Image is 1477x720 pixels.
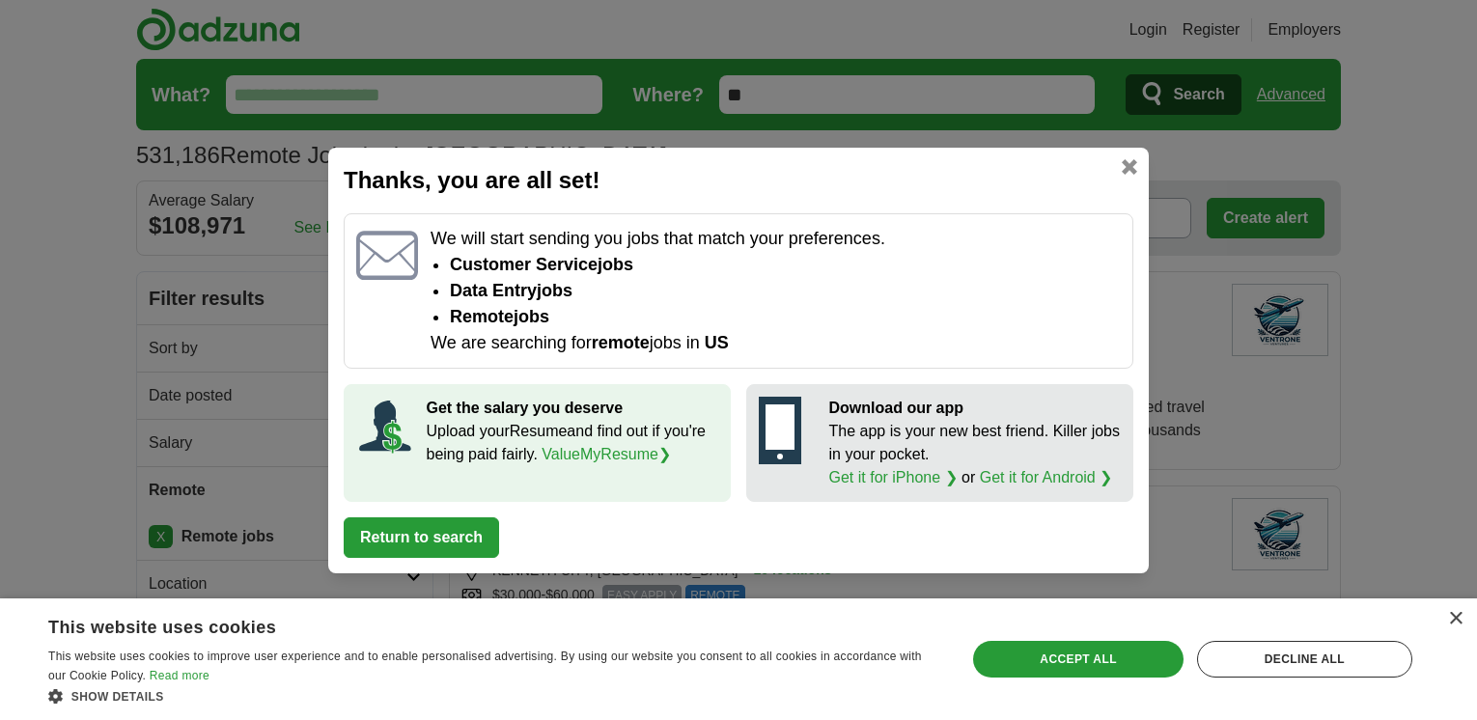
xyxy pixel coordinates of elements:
[344,163,1133,198] h2: Thanks, you are all set!
[427,397,719,420] p: Get the salary you deserve
[344,517,499,558] button: Return to search
[427,420,719,466] p: Upload your Resume and find out if you're being paid fairly.
[450,252,1121,278] li: Customer Service jobs
[705,333,729,352] span: US
[48,686,939,706] div: Show details
[48,610,891,639] div: This website uses cookies
[48,650,922,682] span: This website uses cookies to improve user experience and to enable personalised advertising. By u...
[1448,612,1463,626] div: Close
[592,333,650,352] strong: remote
[450,278,1121,304] li: Data Entry jobs
[71,690,164,704] span: Show details
[542,446,671,462] a: ValueMyResume❯
[431,226,1121,252] p: We will start sending you jobs that match your preferences.
[829,397,1122,420] p: Download our app
[150,669,209,682] a: Read more, opens a new window
[973,641,1183,678] div: Accept all
[829,469,958,485] a: Get it for iPhone ❯
[980,469,1113,485] a: Get it for Android ❯
[829,420,1122,489] p: The app is your new best friend. Killer jobs in your pocket. or
[450,304,1121,330] li: Remote jobs
[1197,641,1412,678] div: Decline all
[431,330,1121,356] p: We are searching for jobs in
